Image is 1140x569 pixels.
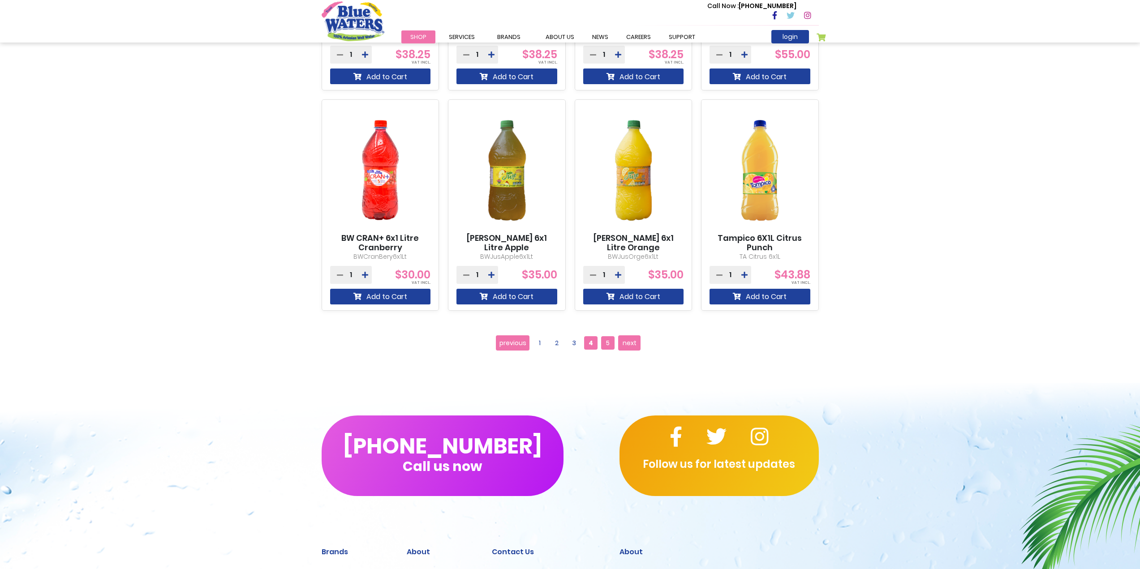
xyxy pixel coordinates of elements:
button: Add to Cart [710,289,810,304]
h2: About [619,548,819,556]
p: BWJusApple6x1Lt [456,252,557,261]
span: $43.88 [774,267,810,282]
a: previous [496,335,529,351]
span: Call us now [403,464,482,469]
span: $38.25 [396,47,430,62]
a: News [583,30,617,43]
a: Tampico 6X1L Citrus Punch [710,233,810,252]
p: BWJusOrge6x1Lt [583,252,684,261]
button: Add to Cart [330,68,431,84]
img: BW Juse 6x1 Litre Apple [456,107,557,233]
button: Add to Cart [456,289,557,304]
img: BW Juse 6x1 Litre Orange [583,107,684,233]
span: next [623,336,637,350]
img: Tampico 6X1L Citrus Punch [710,107,810,233]
a: [PERSON_NAME] 6x1 Litre Orange [583,233,684,252]
span: $38.25 [649,47,684,62]
a: 5 [601,336,615,350]
span: Brands [497,33,521,41]
span: $38.25 [522,47,557,62]
a: 2 [550,336,564,350]
p: [PHONE_NUMBER] [707,1,796,11]
p: BWCranBery6x1Lt [330,252,431,261]
a: next [618,335,641,351]
span: Services [449,33,475,41]
span: $30.00 [395,267,430,282]
button: Add to Cart [583,289,684,304]
span: Call Now : [707,1,739,10]
h2: Contact Us [492,548,606,556]
a: login [771,30,809,43]
button: Add to Cart [456,68,557,84]
p: TA Citrus 6x1L [710,252,810,261]
span: $35.00 [522,267,557,282]
p: Follow us for latest updates [619,456,819,472]
span: previous [499,336,526,350]
a: careers [617,30,660,43]
h2: About [407,548,478,556]
a: about us [537,30,583,43]
a: support [660,30,704,43]
button: [PHONE_NUMBER]Call us now [322,415,564,496]
span: $55.00 [775,47,810,62]
button: Add to Cart [330,289,431,304]
span: $35.00 [648,267,684,282]
button: Add to Cart [583,68,684,84]
h2: Brands [322,548,393,556]
span: Shop [410,33,426,41]
button: Add to Cart [710,68,810,84]
a: BW CRAN+ 6x1 Litre Cranberry [330,233,431,252]
span: 4 [584,336,598,350]
a: 3 [567,336,581,350]
a: 1 [533,336,546,350]
img: BW CRAN+ 6x1 Litre Cranberry [330,107,431,233]
a: [PERSON_NAME] 6x1 Litre Apple [456,233,557,252]
a: store logo [322,1,384,41]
